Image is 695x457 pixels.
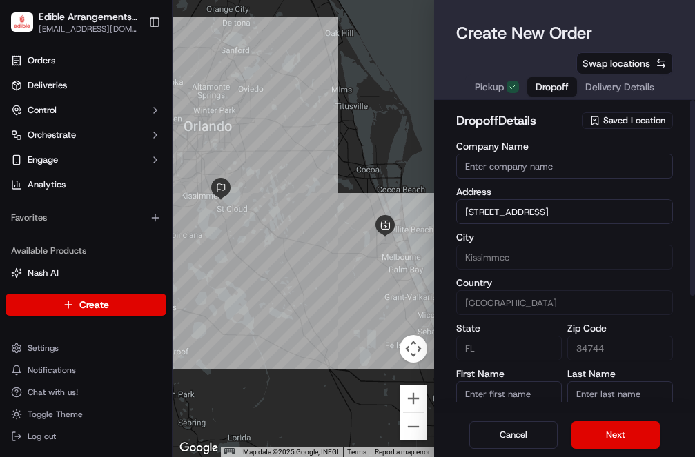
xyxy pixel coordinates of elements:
[243,448,339,456] span: Map data ©2025 Google, INEGI
[6,99,166,121] button: Control
[6,74,166,97] a: Deliveries
[469,421,558,449] button: Cancel
[456,290,674,315] input: Enter country
[6,6,143,39] button: Edible Arrangements - Melbourne, FLEdible Arrangements - [GEOGRAPHIC_DATA], [GEOGRAPHIC_DATA][EMA...
[11,12,33,32] img: Edible Arrangements - Melbourne, FL
[6,360,166,380] button: Notifications
[176,439,222,457] a: Open this area in Google Maps (opens a new window)
[28,409,83,420] span: Toggle Theme
[576,52,673,74] button: Swap locations
[6,294,166,316] button: Create
[6,149,166,171] button: Engage
[28,129,76,141] span: Orchestrate
[456,232,674,242] label: City
[6,383,166,402] button: Chat with us!
[400,335,427,363] button: Map camera controls
[28,104,57,116] span: Control
[28,79,67,92] span: Deliveries
[456,199,674,224] input: 1018 La Mirada Ct, Kissimmee, FL 34744, USA
[28,431,56,442] span: Log out
[582,111,673,130] button: Saved Location
[39,23,137,34] button: [EMAIL_ADDRESS][DOMAIN_NAME]
[456,369,562,378] label: First Name
[567,369,673,378] label: Last Name
[603,114,665,127] span: Saved Location
[6,50,166,72] a: Orders
[11,267,161,279] a: Nash AI
[28,267,59,279] span: Nash AI
[456,141,674,151] label: Company Name
[6,240,166,262] div: Available Products
[6,405,166,424] button: Toggle Theme
[583,57,650,70] span: Swap locations
[571,421,660,449] button: Next
[28,154,58,166] span: Engage
[28,387,78,398] span: Chat with us!
[567,381,673,406] input: Enter last name
[456,111,580,130] h2: dropoff Details
[456,245,674,270] input: Enter city
[456,22,592,44] h1: Create New Order
[28,343,59,354] span: Settings
[400,413,427,440] button: Zoom out
[456,187,674,196] label: Address
[347,448,366,456] a: Terms (opens in new tab)
[456,323,562,333] label: State
[39,10,137,23] button: Edible Arrangements - [GEOGRAPHIC_DATA], [GEOGRAPHIC_DATA]
[567,323,673,333] label: Zip Code
[28,54,55,67] span: Orders
[6,207,166,229] div: Favorites
[456,278,674,287] label: Country
[6,174,166,196] a: Analytics
[475,80,504,94] span: Pickup
[6,262,166,284] button: Nash AI
[28,179,66,191] span: Analytics
[456,154,674,179] input: Enter company name
[456,381,562,406] input: Enter first name
[567,336,673,360] input: Enter zip code
[176,439,222,457] img: Google
[375,448,430,456] a: Report a map error
[6,427,166,446] button: Log out
[585,80,654,94] span: Delivery Details
[456,336,562,360] input: Enter state
[400,385,427,412] button: Zoom in
[28,365,76,376] span: Notifications
[536,80,569,94] span: Dropoff
[6,338,166,358] button: Settings
[6,124,166,146] button: Orchestrate
[224,448,234,454] button: Keyboard shortcuts
[79,298,109,312] span: Create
